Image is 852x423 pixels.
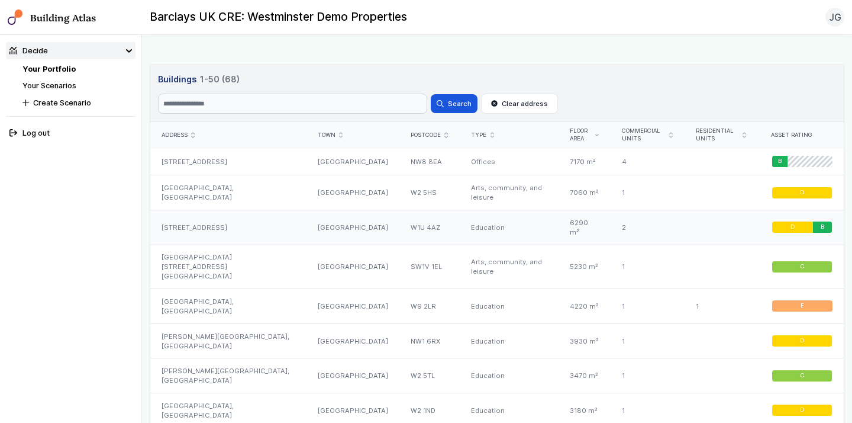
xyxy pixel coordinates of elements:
[696,127,747,143] div: Residential units
[460,149,558,175] div: Offices
[460,358,558,393] div: Education
[150,245,844,289] a: [GEOGRAPHIC_DATA][STREET_ADDRESS][GEOGRAPHIC_DATA][GEOGRAPHIC_DATA]SW1V 1ELArts, community, and l...
[800,189,804,197] span: D
[6,124,136,142] button: Log out
[306,149,399,175] div: [GEOGRAPHIC_DATA]
[399,210,460,245] div: W1U 4AZ
[610,245,684,289] div: 1
[318,132,388,139] div: Town
[558,210,610,245] div: 6290 m²
[471,132,547,139] div: Type
[306,358,399,393] div: [GEOGRAPHIC_DATA]
[19,94,135,111] button: Create Scenario
[162,132,295,139] div: Address
[800,263,804,271] span: C
[200,73,240,86] span: 1-50 (68)
[150,175,306,210] div: [GEOGRAPHIC_DATA], [GEOGRAPHIC_DATA]
[150,149,306,175] div: [STREET_ADDRESS]
[306,210,399,245] div: [GEOGRAPHIC_DATA]
[150,149,844,175] a: [STREET_ADDRESS][GEOGRAPHIC_DATA]NW8 8EAOffices7170 m²4B
[558,323,610,358] div: 3930 m²
[460,245,558,289] div: Arts, community, and leisure
[558,289,610,324] div: 4220 m²
[778,158,782,166] span: B
[801,303,804,310] span: E
[22,65,76,73] a: Your Portfolio
[150,323,306,358] div: [PERSON_NAME][GEOGRAPHIC_DATA], [GEOGRAPHIC_DATA]
[22,81,76,90] a: Your Scenarios
[610,289,684,324] div: 1
[306,289,399,324] div: [GEOGRAPHIC_DATA]
[399,175,460,210] div: W2 5HS
[460,323,558,358] div: Education
[610,210,684,245] div: 2
[558,245,610,289] div: 5230 m²
[150,245,306,289] div: [GEOGRAPHIC_DATA][STREET_ADDRESS][GEOGRAPHIC_DATA]
[150,289,844,324] a: [GEOGRAPHIC_DATA], [GEOGRAPHIC_DATA][GEOGRAPHIC_DATA]W9 2LREducation4220 m²11E
[790,223,795,231] span: D
[481,94,558,114] button: Clear address
[399,289,460,324] div: W9 2LR
[150,358,844,393] a: [PERSON_NAME][GEOGRAPHIC_DATA], [GEOGRAPHIC_DATA][GEOGRAPHIC_DATA]W2 5TLEducation3470 m²1C
[460,175,558,210] div: Arts, community, and leisure
[306,175,399,210] div: [GEOGRAPHIC_DATA]
[558,175,610,210] div: 7060 m²
[610,358,684,393] div: 1
[800,406,804,414] span: D
[150,358,306,393] div: [PERSON_NAME][GEOGRAPHIC_DATA], [GEOGRAPHIC_DATA]
[431,94,477,113] button: Search
[460,289,558,324] div: Education
[150,210,844,245] a: [STREET_ADDRESS][GEOGRAPHIC_DATA]W1U 4AZEducation6290 m²2DB
[306,245,399,289] div: [GEOGRAPHIC_DATA]
[399,358,460,393] div: W2 5TL
[610,323,684,358] div: 1
[150,9,407,25] h2: Barclays UK CRE: Westminster Demo Properties
[9,45,48,56] div: Decide
[8,9,23,25] img: main-0bbd2752.svg
[771,132,832,139] div: Asset rating
[800,372,804,380] span: C
[411,132,448,139] div: Postcode
[150,210,306,245] div: [STREET_ADDRESS]
[150,289,306,324] div: [GEOGRAPHIC_DATA], [GEOGRAPHIC_DATA]
[558,149,610,175] div: 7170 m²
[399,245,460,289] div: SW1V 1EL
[399,149,460,175] div: NW8 8EA
[150,323,844,358] a: [PERSON_NAME][GEOGRAPHIC_DATA], [GEOGRAPHIC_DATA][GEOGRAPHIC_DATA]NW1 6RXEducation3930 m²1D
[158,73,837,86] h3: Buildings
[821,223,825,231] span: B
[622,127,673,143] div: Commercial units
[800,337,804,345] span: D
[6,42,136,59] summary: Decide
[570,127,599,143] div: Floor area
[829,10,841,24] span: JG
[306,323,399,358] div: [GEOGRAPHIC_DATA]
[825,8,844,27] button: JG
[460,210,558,245] div: Education
[610,175,684,210] div: 1
[150,175,844,210] a: [GEOGRAPHIC_DATA], [GEOGRAPHIC_DATA][GEOGRAPHIC_DATA]W2 5HSArts, community, and leisure7060 m²1D
[558,358,610,393] div: 3470 m²
[399,323,460,358] div: NW1 6RX
[610,149,684,175] div: 4
[685,289,758,324] div: 1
